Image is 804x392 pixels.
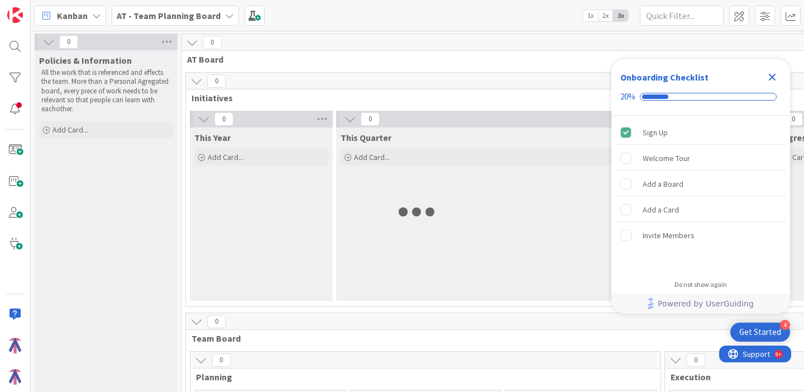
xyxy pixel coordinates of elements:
[41,68,171,114] p: All the work that is referenced and effects the team. More than a Personal Agregated board, every...
[56,4,62,13] div: 9+
[196,371,647,382] span: Planning
[598,10,613,21] span: 2x
[194,132,231,143] span: This Year
[780,320,790,330] div: 4
[643,203,679,216] div: Add a Card
[203,36,222,49] span: 0
[583,10,598,21] span: 1x
[207,74,226,88] span: 0
[763,68,781,86] div: Close Checklist
[611,59,790,314] div: Checklist Container
[616,120,786,145] div: Sign Up is complete.
[617,294,784,314] a: Powered by UserGuiding
[643,229,695,242] div: Invite Members
[643,126,668,139] div: Sign Up
[643,177,683,191] div: Add a Board
[7,369,23,385] img: avatar
[7,7,23,23] img: Visit kanbanzone.com
[23,2,51,15] span: Support
[658,297,754,310] span: Powered by UserGuiding
[674,280,727,289] div: Do not show again
[739,327,781,338] div: Get Started
[212,353,231,367] span: 0
[620,92,781,102] div: Checklist progress: 20%
[207,315,226,328] span: 0
[117,10,221,21] b: AT - Team Planning Board
[616,197,786,222] div: Add a Card is incomplete.
[57,9,88,22] span: Kanban
[643,152,690,165] div: Welcome Tour
[784,112,803,126] span: 0
[686,353,705,367] span: 0
[208,152,243,162] span: Add Card...
[214,112,233,126] span: 0
[361,112,380,126] span: 0
[39,55,132,66] span: Policies & Information
[611,294,790,314] div: Footer
[730,323,790,342] div: Open Get Started checklist, remaining modules: 4
[59,35,78,49] span: 0
[611,116,790,273] div: Checklist items
[52,125,88,135] span: Add Card...
[354,152,390,162] span: Add Card...
[620,70,709,84] div: Onboarding Checklist
[616,146,786,171] div: Welcome Tour is incomplete.
[616,223,786,248] div: Invite Members is incomplete.
[341,132,391,143] span: This Quarter
[620,92,635,102] div: 20%
[613,10,628,21] span: 3x
[616,172,786,196] div: Add a Board is incomplete.
[640,6,724,26] input: Quick Filter...
[7,338,23,353] img: AT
